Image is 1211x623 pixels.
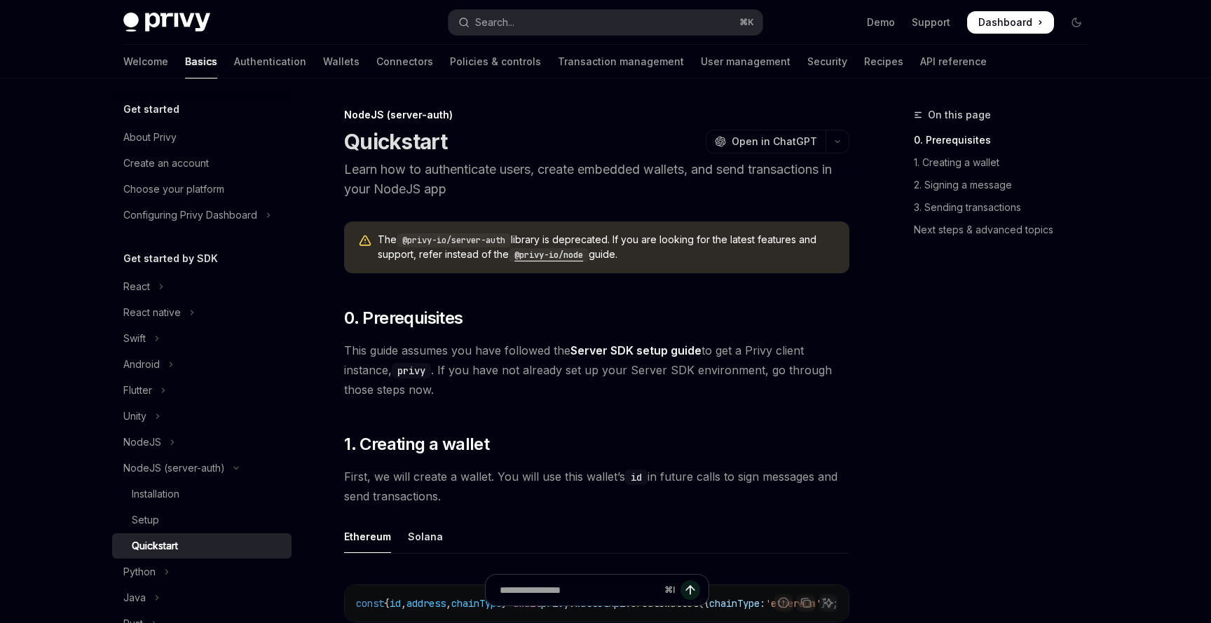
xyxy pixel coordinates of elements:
[450,45,541,78] a: Policies & controls
[701,45,791,78] a: User management
[112,481,292,507] a: Installation
[344,467,849,506] span: First, we will create a wallet. You will use this wallet’s in future calls to sign messages and s...
[625,470,648,485] code: id
[123,13,210,32] img: dark logo
[123,304,181,321] div: React native
[914,174,1099,196] a: 2. Signing a message
[112,378,292,403] button: Toggle Flutter section
[123,382,152,399] div: Flutter
[807,45,847,78] a: Security
[112,404,292,429] button: Toggle Unity section
[509,248,589,262] code: @privy-io/node
[928,107,991,123] span: On this page
[732,135,817,149] span: Open in ChatGPT
[112,352,292,377] button: Toggle Android section
[123,250,218,267] h5: Get started by SDK
[123,460,225,477] div: NodeJS (server-auth)
[358,234,372,248] svg: Warning
[112,203,292,228] button: Toggle Configuring Privy Dashboard section
[392,363,431,378] code: privy
[112,300,292,325] button: Toggle React native section
[344,108,849,122] div: NodeJS (server-auth)
[967,11,1054,34] a: Dashboard
[323,45,360,78] a: Wallets
[112,559,292,584] button: Toggle Python section
[864,45,903,78] a: Recipes
[123,155,209,172] div: Create an account
[680,580,700,600] button: Send message
[920,45,987,78] a: API reference
[344,160,849,199] p: Learn how to authenticate users, create embedded wallets, and send transactions in your NodeJS app
[500,575,659,605] input: Ask a question...
[344,341,849,399] span: This guide assumes you have followed the to get a Privy client instance, . If you have not alread...
[123,101,179,118] h5: Get started
[112,585,292,610] button: Toggle Java section
[914,129,1099,151] a: 0. Prerequisites
[914,219,1099,241] a: Next steps & advanced topics
[234,45,306,78] a: Authentication
[112,151,292,176] a: Create an account
[123,278,150,295] div: React
[123,408,146,425] div: Unity
[112,456,292,481] button: Toggle NodeJS (server-auth) section
[558,45,684,78] a: Transaction management
[1065,11,1088,34] button: Toggle dark mode
[112,430,292,455] button: Toggle NodeJS section
[123,434,161,451] div: NodeJS
[449,10,762,35] button: Open search
[344,433,489,456] span: 1. Creating a wallet
[867,15,895,29] a: Demo
[912,15,950,29] a: Support
[123,330,146,347] div: Swift
[123,207,257,224] div: Configuring Privy Dashboard
[408,520,443,553] div: Solana
[739,17,754,28] span: ⌘ K
[112,326,292,351] button: Toggle Swift section
[509,248,589,260] a: @privy-io/node
[123,563,156,580] div: Python
[378,233,835,262] span: The library is deprecated. If you are looking for the latest features and support, refer instead ...
[112,274,292,299] button: Toggle React section
[475,14,514,31] div: Search...
[344,307,463,329] span: 0. Prerequisites
[344,520,391,553] div: Ethereum
[914,196,1099,219] a: 3. Sending transactions
[978,15,1032,29] span: Dashboard
[397,233,511,247] code: @privy-io/server-auth
[123,45,168,78] a: Welcome
[914,151,1099,174] a: 1. Creating a wallet
[132,512,159,528] div: Setup
[132,538,178,554] div: Quickstart
[112,125,292,150] a: About Privy
[570,343,702,358] a: Server SDK setup guide
[123,356,160,373] div: Android
[344,129,448,154] h1: Quickstart
[706,130,826,153] button: Open in ChatGPT
[112,533,292,559] a: Quickstart
[123,129,177,146] div: About Privy
[123,589,146,606] div: Java
[132,486,179,502] div: Installation
[123,181,224,198] div: Choose your platform
[112,507,292,533] a: Setup
[376,45,433,78] a: Connectors
[185,45,217,78] a: Basics
[112,177,292,202] a: Choose your platform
